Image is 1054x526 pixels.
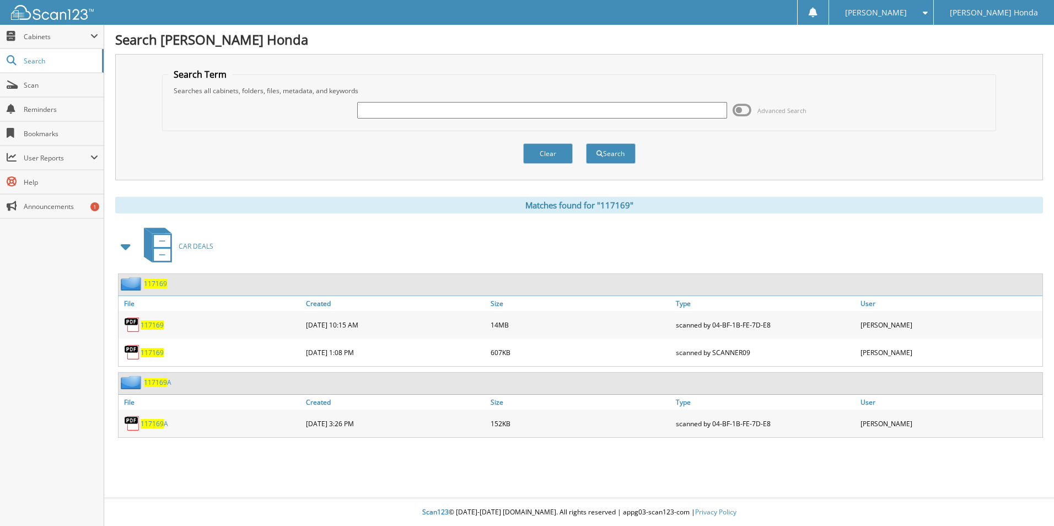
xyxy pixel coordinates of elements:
[858,395,1042,410] a: User
[24,202,98,211] span: Announcements
[523,143,573,164] button: Clear
[168,86,990,95] div: Searches all cabinets, folders, files, metadata, and keywords
[179,241,213,251] span: CAR DEALS
[673,412,858,434] div: scanned by 04-BF-1B-FE-7D-E8
[858,341,1042,363] div: [PERSON_NAME]
[24,178,98,187] span: Help
[303,341,488,363] div: [DATE] 1:08 PM
[858,314,1042,336] div: [PERSON_NAME]
[673,314,858,336] div: scanned by 04-BF-1B-FE-7D-E8
[124,344,141,361] img: PDF.png
[144,378,171,387] a: 117169A
[488,412,673,434] div: 152KB
[757,106,806,115] span: Advanced Search
[858,412,1042,434] div: [PERSON_NAME]
[858,296,1042,311] a: User
[115,197,1043,213] div: Matches found for "117169"
[24,105,98,114] span: Reminders
[141,419,164,428] span: 117169
[950,9,1038,16] span: [PERSON_NAME] Honda
[141,320,164,330] a: 117169
[119,395,303,410] a: File
[121,375,144,389] img: folder2.png
[488,314,673,336] div: 14MB
[141,348,164,357] a: 117169
[24,56,96,66] span: Search
[488,395,673,410] a: Size
[90,202,99,211] div: 1
[144,279,167,288] a: 117169
[422,507,449,517] span: Scan123
[141,419,168,428] a: 117169A
[303,395,488,410] a: Created
[119,296,303,311] a: File
[24,80,98,90] span: Scan
[104,499,1054,526] div: © [DATE]-[DATE] [DOMAIN_NAME]. All rights reserved | appg03-scan123-com |
[303,296,488,311] a: Created
[144,378,167,387] span: 117169
[121,277,144,291] img: folder2.png
[24,32,90,41] span: Cabinets
[11,5,94,20] img: scan123-logo-white.svg
[673,395,858,410] a: Type
[488,296,673,311] a: Size
[673,341,858,363] div: scanned by SCANNER09
[168,68,232,80] legend: Search Term
[488,341,673,363] div: 607KB
[137,224,213,268] a: CAR DEALS
[24,153,90,163] span: User Reports
[586,143,636,164] button: Search
[845,9,907,16] span: [PERSON_NAME]
[673,296,858,311] a: Type
[115,30,1043,49] h1: Search [PERSON_NAME] Honda
[695,507,736,517] a: Privacy Policy
[24,129,98,138] span: Bookmarks
[303,412,488,434] div: [DATE] 3:26 PM
[124,316,141,333] img: PDF.png
[124,415,141,432] img: PDF.png
[303,314,488,336] div: [DATE] 10:15 AM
